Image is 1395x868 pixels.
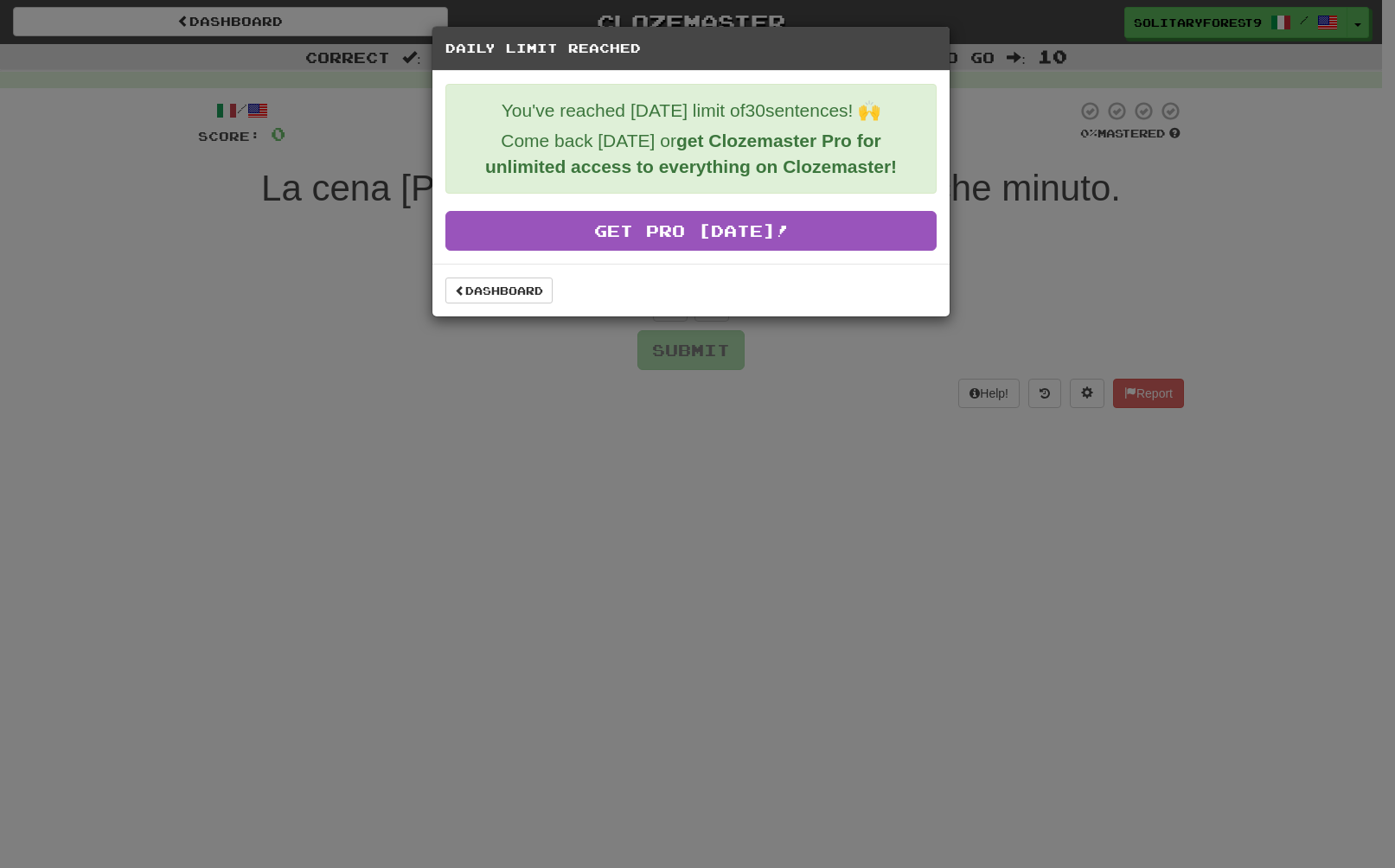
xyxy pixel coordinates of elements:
p: You've reached [DATE] limit of 30 sentences! 🙌 [459,98,923,124]
a: Dashboard [445,278,553,303]
h5: Daily Limit Reached [445,40,937,57]
p: Come back [DATE] or [459,128,923,180]
a: Get Pro [DATE]! [445,211,937,251]
strong: get Clozemaster Pro for unlimited access to everything on Clozemaster! [485,131,897,176]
